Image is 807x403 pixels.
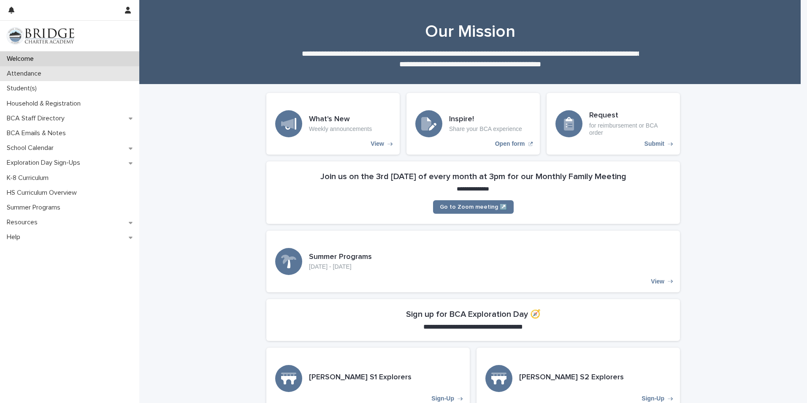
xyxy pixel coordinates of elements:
p: Sign-Up [431,395,454,402]
p: Exploration Day Sign-Ups [3,159,87,167]
p: Welcome [3,55,41,63]
h3: Request [589,111,671,120]
p: School Calendar [3,144,60,152]
a: Submit [547,93,680,155]
a: Go to Zoom meeting ↗️ [433,200,514,214]
p: Student(s) [3,84,43,93]
span: Go to Zoom meeting ↗️ [440,204,507,210]
h1: Our Mission [263,22,677,42]
h3: [PERSON_NAME] S2 Explorers [519,373,624,382]
p: Sign-Up [642,395,664,402]
a: View [266,231,680,292]
h3: Inspire! [449,115,522,124]
a: Open form [406,93,540,155]
p: Weekly announcements [309,125,372,133]
p: Attendance [3,70,48,78]
p: K-8 Curriculum [3,174,55,182]
h3: [PERSON_NAME] S1 Explorers [309,373,412,382]
p: Summer Programs [3,204,67,212]
h3: Summer Programs [309,253,372,262]
p: Open form [495,140,525,147]
p: Help [3,233,27,241]
p: Submit [645,140,664,147]
p: View [371,140,384,147]
img: V1C1m3IdTEidaUdm9Hs0 [7,27,74,44]
h2: Join us on the 3rd [DATE] of every month at 3pm for our Monthly Family Meeting [320,172,626,182]
p: Household & Registration [3,100,87,108]
p: BCA Emails & Notes [3,129,73,137]
a: View [266,93,400,155]
h3: What's New [309,115,372,124]
p: for reimbursement or BCA order [589,122,671,136]
p: Resources [3,218,44,226]
p: [DATE] - [DATE] [309,263,372,270]
p: HS Curriculum Overview [3,189,84,197]
p: BCA Staff Directory [3,114,71,123]
p: View [651,278,664,285]
h2: Sign up for BCA Exploration Day 🧭 [406,309,541,319]
p: Share your BCA experience [449,125,522,133]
